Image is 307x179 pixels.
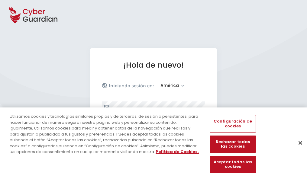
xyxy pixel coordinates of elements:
[109,83,154,89] p: Iniciando sesión en:
[156,149,199,155] a: Más información sobre su privacidad, se abre en una nueva pestaña
[102,60,205,70] h1: ¡Hola de nuevo!
[10,113,201,155] div: Utilizamos cookies y tecnologías similares propias y de terceros, de sesión o persistentes, para ...
[210,115,256,132] button: Configuración de cookies, Abre el cuadro de diálogo del centro de preferencias.
[210,136,256,153] button: Rechazar todas las cookies
[294,136,307,149] button: Cerrar
[210,156,256,173] button: Aceptar todas las cookies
